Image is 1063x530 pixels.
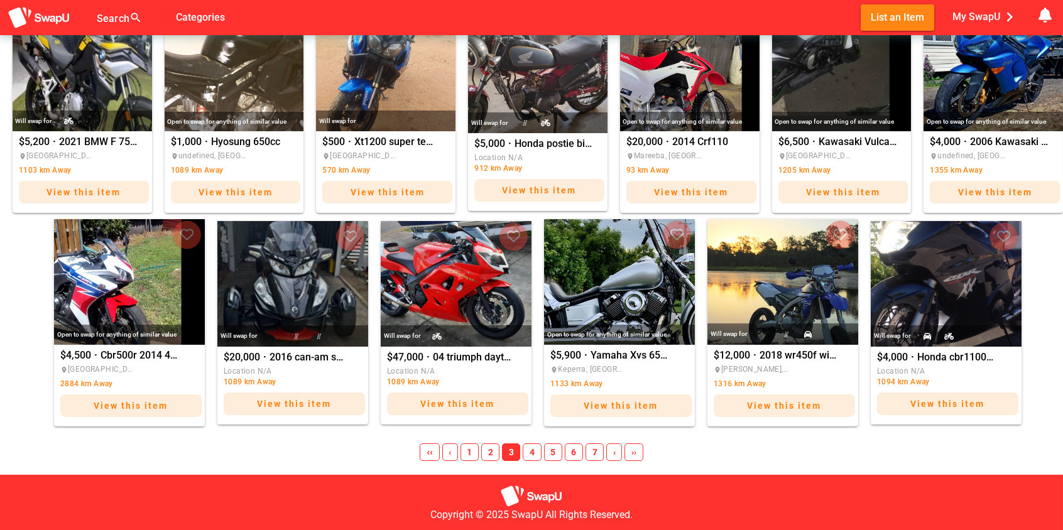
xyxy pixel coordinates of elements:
span: $4,500 [60,350,91,360]
div: Xt1200 super tenere [316,6,455,131]
span: · [584,348,587,363]
div: 2016 can-am spyder rt se6 [217,221,368,347]
span: Categories [176,7,225,28]
i: place [60,366,68,374]
span: Honda cbr1100xx [917,352,996,362]
div: Honda postie bike. [468,8,608,133]
span: 1205 km Away [778,166,841,175]
span: · [753,348,756,363]
div: Cbr500r 2014 4 months rego [54,219,205,345]
span: 1103 km Away [19,166,82,175]
div: 04 triumph daytona [381,221,531,347]
a: › [606,443,622,461]
span: View this item [199,187,273,197]
span: · [508,136,511,151]
div: Will swap for [471,116,508,130]
span: View this item [351,187,425,197]
span: 570 km Away [322,166,385,175]
a: 3 [502,443,520,461]
img: Yamaha Xvs 650 Lams bike!! Best style Bike on the market for your P’s & L’s [544,219,695,345]
div: Honda cbr1100xx [871,221,1022,347]
span: Location N/A [224,367,272,376]
a: 1 [461,443,479,461]
span: View this item [806,187,880,197]
span: Location N/A [387,367,435,376]
span: [PERSON_NAME], [GEOGRAPHIC_DATA] [714,363,789,376]
span: Kawasaki Vulcan S 650 [819,137,897,147]
span: View this item [46,187,121,197]
i: false [157,10,172,25]
button: Categories [166,4,235,30]
a: 4 [523,443,541,461]
span: · [94,348,97,363]
div: Open to swap for anything of similar value [620,112,760,131]
span: 1094 km Away [877,377,940,386]
span: 2006 Kawasaki zx6r [970,137,1049,147]
span: · [911,350,914,365]
div: Will swap for [319,114,356,128]
span: My SwapU [952,8,1019,26]
span: $47,000 [387,352,423,362]
span: View this item [502,185,576,195]
a: ‹ [442,443,458,461]
i: place [626,153,634,160]
span: [GEOGRAPHIC_DATA], [GEOGRAPHIC_DATA] [778,149,854,162]
span: $6,500 [778,137,809,147]
span: Cbr500r 2014 4 months [PERSON_NAME] [101,350,179,360]
span: 1089 km Away [171,166,234,175]
span: $5,900 [550,350,581,360]
a: 5 [544,443,562,461]
span: · [666,134,669,149]
i: place [171,153,178,160]
span: $500 [322,137,345,147]
span: 1133 km Away [550,379,613,388]
span: Location N/A [474,153,523,162]
span: Honda postie bike. [515,139,593,149]
span: $4,000 [877,352,908,362]
span: 912 km Away [474,164,537,173]
span: Hyosung 650cc [211,137,290,147]
div: Hyosung 650cc [165,6,304,131]
span: $4,000 [930,137,961,147]
span: List an Item [871,9,924,26]
div: 2014 Crf110 [620,6,760,131]
button: List an Item [861,4,934,30]
a: Categories [166,11,235,23]
span: 93 km Away [626,166,689,175]
span: Keperra, [GEOGRAPHIC_DATA] [550,363,626,376]
span: View this item [257,399,331,409]
a: 2 [481,443,499,461]
span: View this item [747,401,821,411]
div: Open to swap for anything of similar value [165,112,304,131]
span: undefined, [GEOGRAPHIC_DATA] [930,149,1005,162]
i: place [714,366,721,374]
span: $5,200 [19,137,50,147]
a: 6 [565,443,583,461]
i: place [550,366,558,374]
span: · [53,134,56,149]
img: aSD8y5uGLpzPJLYTcYcjNu3laj1c05W5KWf0Ds+Za8uybjssssuu+yyyy677LKX2n+PWMSDJ9a87AAAAABJRU5ErkJggg== [8,6,70,30]
span: Mareeba, [GEOGRAPHIC_DATA] [626,149,702,162]
img: 2018 wr450f with motard wheels [707,219,858,345]
span: View this item [910,399,984,409]
span: $12,000 [714,350,750,360]
span: $20,000 [224,352,260,362]
span: [GEOGRAPHIC_DATA], [GEOGRAPHIC_DATA] [322,149,398,162]
span: [GEOGRAPHIC_DATA], [GEOGRAPHIC_DATA] [19,149,94,162]
img: 2006 Kawasaki zx6r [924,6,1063,131]
span: 2016 can-am spyder rt se6 [270,352,348,362]
span: View this item [584,401,658,411]
span: · [205,134,208,149]
i: chevron_right [1000,8,1019,26]
span: · [964,134,967,149]
div: Open to swap for anything of similar value [54,325,205,345]
img: 2021 BMW F 750 GS 40 Year Edition [13,6,152,131]
span: ‹‹ [420,443,439,461]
